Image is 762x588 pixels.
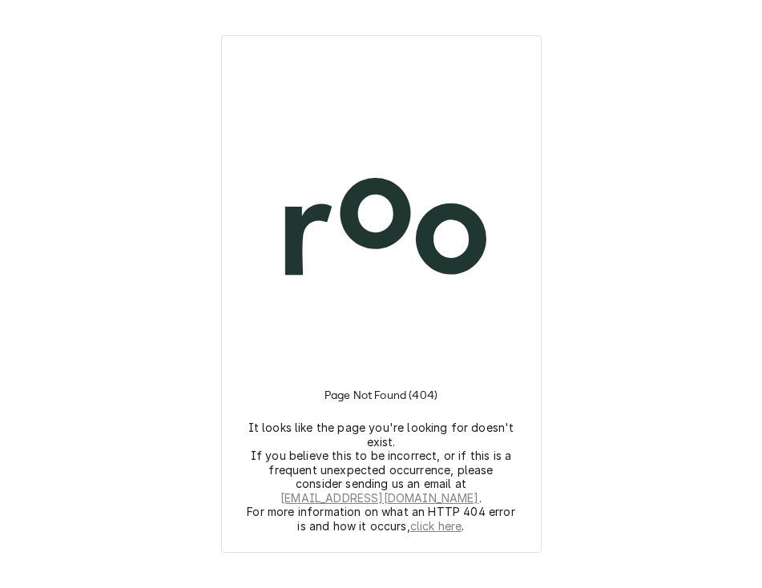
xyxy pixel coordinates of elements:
div: Instructions [241,369,522,533]
img: Logo [241,89,522,369]
p: It looks like the page you're looking for doesn't exist. [247,421,516,449]
a: [EMAIL_ADDRESS][DOMAIN_NAME] [280,491,478,505]
a: click here [410,519,462,534]
div: Logo and Instructions Container [241,55,522,533]
h3: Page Not Found (404) [325,369,437,421]
p: If you believe this to be incorrect, or if this is a frequent unexpected occurrence, please consi... [247,449,516,505]
p: For more information on what an HTTP 404 error is and how it occurs, . [247,505,516,533]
